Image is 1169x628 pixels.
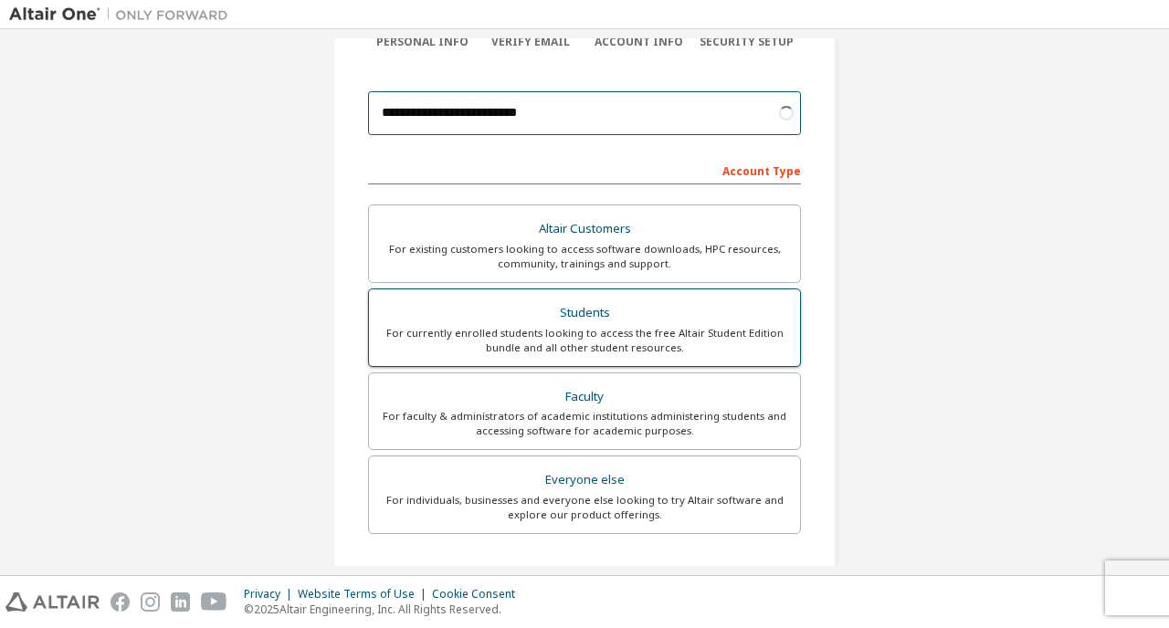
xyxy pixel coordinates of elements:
div: Students [380,300,789,326]
div: Your Profile [368,561,801,591]
div: Security Setup [693,35,802,49]
div: Everyone else [380,467,789,493]
div: For faculty & administrators of academic institutions administering students and accessing softwa... [380,409,789,438]
div: Cookie Consent [432,587,526,602]
img: Altair One [9,5,237,24]
div: For individuals, businesses and everyone else looking to try Altair software and explore our prod... [380,493,789,522]
img: altair_logo.svg [5,592,100,612]
p: © 2025 Altair Engineering, Inc. All Rights Reserved. [244,602,526,617]
div: Website Terms of Use [298,587,432,602]
div: Account Type [368,155,801,184]
div: Verify Email [477,35,585,49]
div: Privacy [244,587,298,602]
div: Personal Info [368,35,477,49]
div: Account Info [584,35,693,49]
div: Altair Customers [380,216,789,242]
img: facebook.svg [111,592,130,612]
img: linkedin.svg [171,592,190,612]
div: For currently enrolled students looking to access the free Altair Student Edition bundle and all ... [380,326,789,355]
img: instagram.svg [141,592,160,612]
div: Faculty [380,384,789,410]
img: youtube.svg [201,592,227,612]
div: For existing customers looking to access software downloads, HPC resources, community, trainings ... [380,242,789,271]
